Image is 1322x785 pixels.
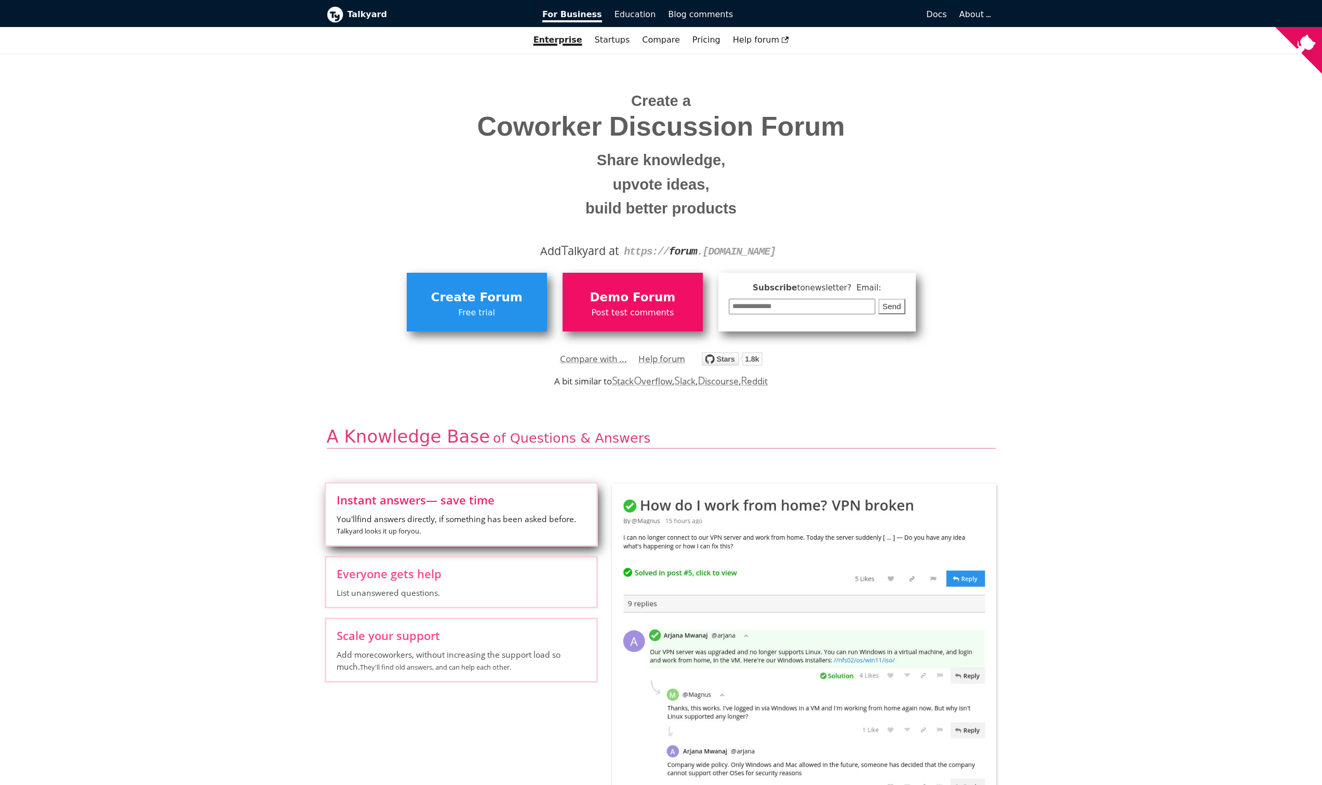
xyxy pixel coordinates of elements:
[741,375,768,387] a: Reddit
[327,425,996,449] h2: A Knowledge Base
[407,273,547,331] a: Create ForumFree trial
[337,587,586,598] span: List unanswered questions.
[702,354,763,369] a: Star debiki/talkyard on GitHub
[335,172,988,197] small: upvote ideas,
[335,242,988,260] div: Add alkyard at
[878,299,905,315] button: Send
[560,351,627,367] a: Compare with ...
[612,375,673,387] a: StackOverflow
[702,352,763,366] img: talkyard.svg
[337,568,586,579] span: Everyone gets help
[527,31,589,49] a: Enterprise
[739,6,953,23] a: Docs
[536,6,608,23] a: For Business
[638,351,685,367] a: Help forum
[634,373,642,388] span: O
[727,31,795,49] a: Help forum
[612,373,618,388] span: S
[335,196,988,221] small: build better products
[642,35,680,45] a: Compare
[686,31,727,49] a: Pricing
[493,430,650,446] span: of Questions & Answers
[631,92,691,109] span: Create a
[959,9,990,19] a: About
[741,373,747,388] span: R
[412,306,542,320] span: Free trial
[337,494,586,505] span: Instant answers — save time
[327,6,528,23] a: Talkyard logoTalkyard
[674,373,680,388] span: S
[624,246,776,258] code: https:// . [DOMAIN_NAME]
[542,9,602,22] span: For Business
[674,375,695,387] a: Slack
[698,375,739,387] a: Discourse
[561,241,568,259] span: T
[348,8,528,21] b: Talkyard
[337,630,586,641] span: Scale your support
[668,9,733,19] span: Blog comments
[662,6,739,23] a: Blog comments
[729,282,905,295] span: Subscribe
[568,288,698,308] span: Demo Forum
[589,31,636,49] a: Startups
[669,246,697,258] strong: forum
[412,288,542,308] span: Create Forum
[733,35,789,45] span: Help forum
[327,6,343,23] img: Talkyard logo
[335,112,988,141] span: Coworker Discussion Forum
[360,662,511,672] small: They'll find old answers, and can help each other.
[608,6,662,23] a: Education
[337,513,586,537] span: You'll find answers directly, if something has been asked before.
[337,649,586,673] span: Add more coworkers , without increasing the support load so much.
[698,373,705,388] span: D
[568,306,698,320] span: Post test comments
[926,9,946,19] span: Docs
[337,526,421,536] small: Talkyard looks it up for you .
[563,273,703,331] a: Demo ForumPost test comments
[335,148,988,172] small: Share knowledge,
[615,9,656,19] span: Education
[797,283,881,292] span: to newsletter ? Email:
